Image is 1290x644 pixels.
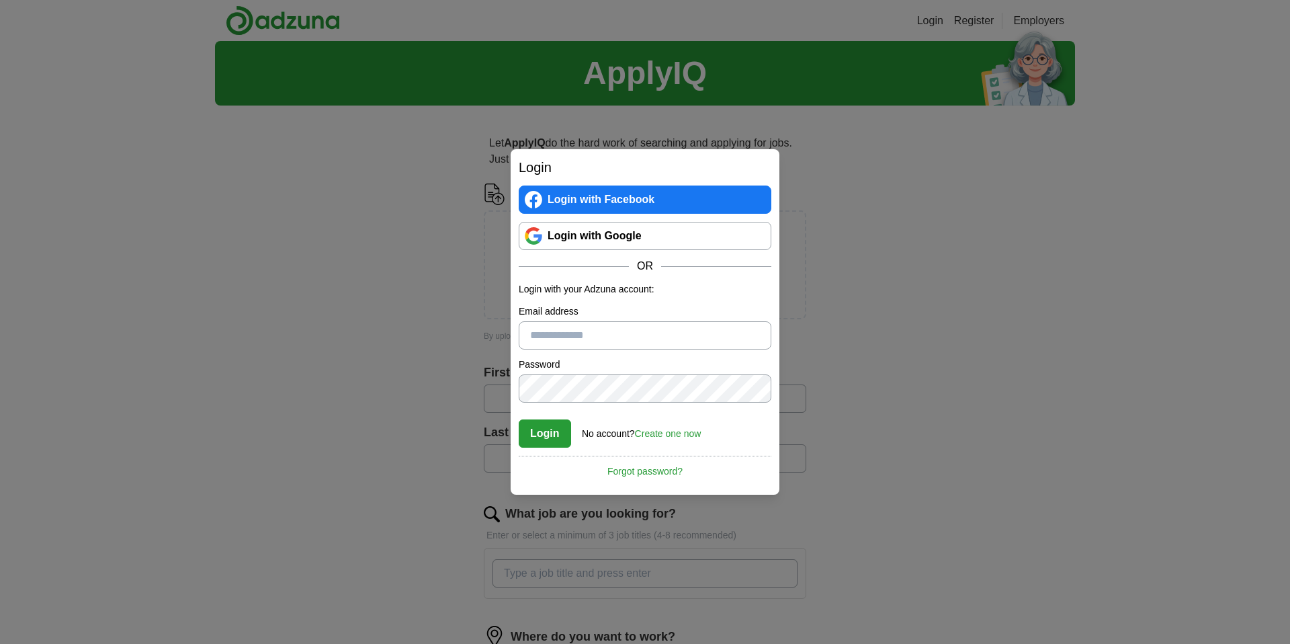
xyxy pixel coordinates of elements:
a: Login with Google [519,222,771,250]
a: Forgot password? [519,456,771,479]
h2: Login [519,157,771,177]
a: Create one now [635,428,701,439]
span: OR [629,258,661,274]
div: No account? [582,419,701,441]
label: Password [519,358,771,372]
p: Login with your Adzuna account: [519,282,771,296]
a: Login with Facebook [519,186,771,214]
button: Login [519,419,571,448]
label: Email address [519,305,771,319]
